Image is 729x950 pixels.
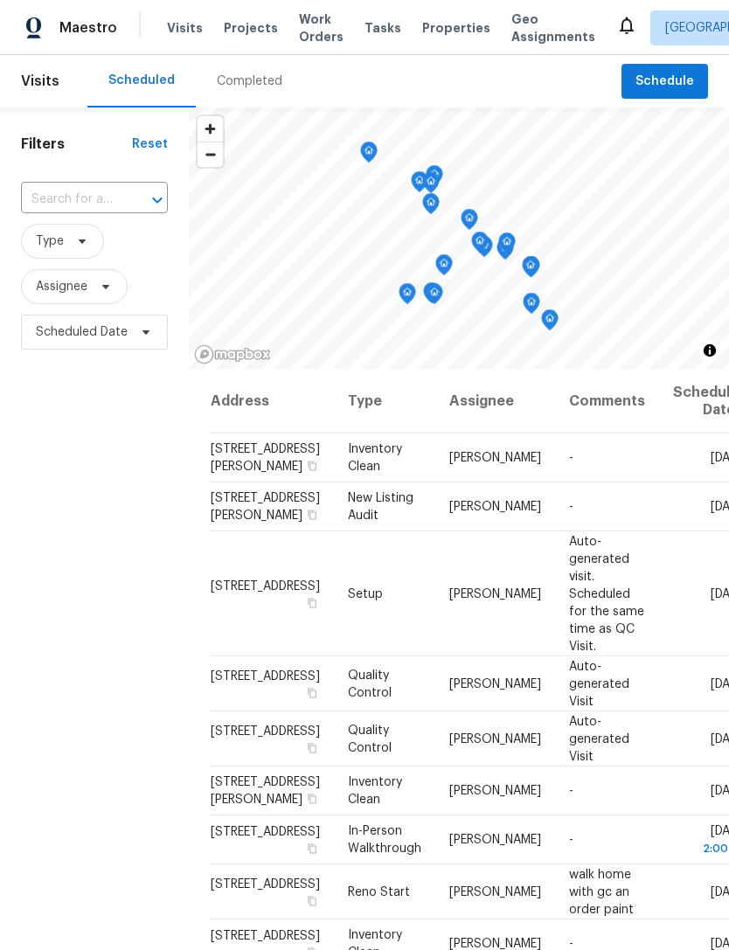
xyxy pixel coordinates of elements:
span: Tasks [364,22,401,34]
span: [STREET_ADDRESS][PERSON_NAME] [211,492,320,522]
div: Map marker [426,283,443,310]
div: Map marker [435,254,453,281]
div: Map marker [411,171,428,198]
span: [PERSON_NAME] [449,885,541,898]
button: Schedule [621,64,708,100]
button: Copy Address [304,594,320,610]
span: [PERSON_NAME] [449,938,541,950]
span: - [569,501,573,513]
div: Map marker [523,293,540,320]
span: Toggle attribution [705,341,715,360]
span: Projects [224,19,278,37]
div: Map marker [422,193,440,220]
span: [PERSON_NAME] [449,677,541,690]
span: - [569,834,573,846]
span: Assignee [36,278,87,295]
span: [STREET_ADDRESS] [211,579,320,592]
input: Search for an address... [21,186,119,213]
span: [PERSON_NAME] [449,732,541,745]
span: Quality Control [348,724,392,753]
th: Type [334,370,435,433]
span: Properties [422,19,490,37]
span: New Listing Audit [348,492,413,522]
span: [STREET_ADDRESS] [211,877,320,890]
span: Work Orders [299,10,344,45]
span: Setup [348,587,383,600]
span: - [569,938,573,950]
span: [PERSON_NAME] [449,501,541,513]
th: Assignee [435,370,555,433]
div: Map marker [423,282,441,309]
button: Copy Address [304,791,320,807]
div: Map marker [461,209,478,236]
span: [STREET_ADDRESS] [211,826,320,838]
h1: Filters [21,135,132,153]
span: Type [36,232,64,250]
span: Inventory Clean [348,776,402,806]
button: Copy Address [304,458,320,474]
span: Reno Start [348,885,410,898]
span: Quality Control [348,669,392,698]
span: Visits [21,62,59,101]
button: Zoom out [198,142,223,167]
div: Map marker [426,165,443,192]
span: Maestro [59,19,117,37]
span: Geo Assignments [511,10,595,45]
span: [PERSON_NAME] [449,452,541,464]
button: Copy Address [304,507,320,523]
span: Visits [167,19,203,37]
div: Completed [217,73,282,90]
span: - [569,452,573,464]
div: Map marker [522,256,539,283]
span: Auto-generated Visit [569,715,629,762]
div: Map marker [541,309,559,336]
button: Toggle attribution [699,340,720,361]
span: In-Person Walkthrough [348,825,421,855]
div: Reset [132,135,168,153]
button: Copy Address [304,739,320,755]
a: Mapbox homepage [194,344,271,364]
span: [STREET_ADDRESS][PERSON_NAME] [211,443,320,473]
span: [STREET_ADDRESS] [211,669,320,682]
span: [STREET_ADDRESS] [211,725,320,737]
button: Copy Address [304,684,320,700]
span: - [569,785,573,797]
button: Zoom in [198,116,223,142]
button: Copy Address [304,841,320,856]
span: Auto-generated visit. Scheduled for the same time as QC Visit. [569,535,644,652]
span: walk home with gc an order paint [569,868,634,915]
div: Map marker [471,232,489,259]
span: Schedule [635,71,694,93]
span: [STREET_ADDRESS] [211,930,320,942]
th: Comments [555,370,659,433]
div: Map marker [498,232,516,260]
button: Copy Address [304,892,320,908]
div: Map marker [399,283,416,310]
div: Map marker [422,172,440,199]
span: [PERSON_NAME] [449,834,541,846]
span: [PERSON_NAME] [449,587,541,600]
span: [PERSON_NAME] [449,785,541,797]
div: Map marker [360,142,378,169]
span: [STREET_ADDRESS][PERSON_NAME] [211,776,320,806]
div: Scheduled [108,72,175,89]
div: Map marker [496,239,514,266]
button: Open [145,188,170,212]
th: Address [210,370,334,433]
span: Inventory Clean [348,443,402,473]
span: Auto-generated Visit [569,660,629,707]
span: Scheduled Date [36,323,128,341]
